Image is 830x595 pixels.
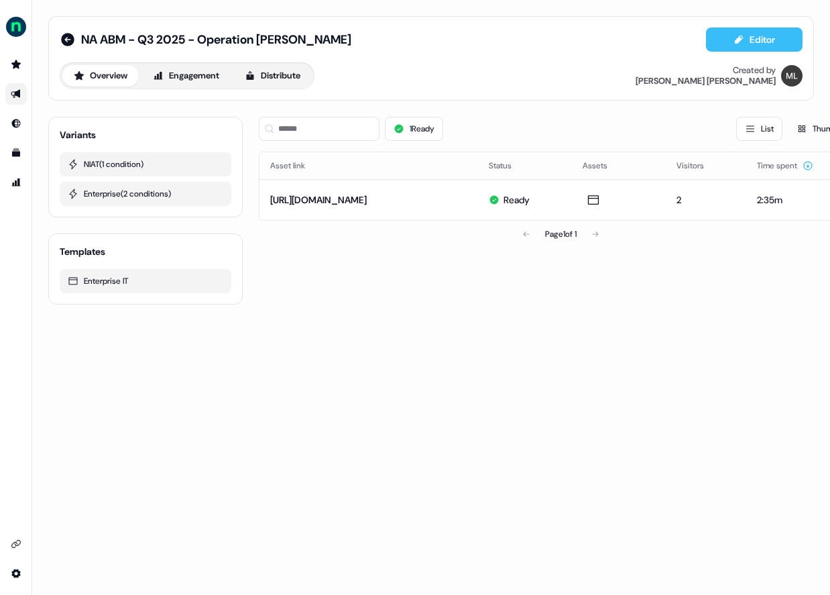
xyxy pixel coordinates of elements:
[5,563,27,584] a: Go to integrations
[733,65,776,76] div: Created by
[385,117,443,141] button: 1Ready
[572,152,666,179] th: Assets
[68,158,223,171] div: NIAT ( 1 condition )
[676,154,720,178] button: Visitors
[676,193,735,207] div: 2
[5,83,27,105] a: Go to outbound experience
[736,117,782,141] button: List
[757,154,813,178] button: Time spent
[62,65,139,87] button: Overview
[141,65,231,87] button: Engagement
[636,76,776,87] div: [PERSON_NAME] [PERSON_NAME]
[781,65,803,87] img: Megan
[60,128,96,142] div: Variants
[68,274,223,288] div: Enterprise IT
[5,142,27,164] a: Go to templates
[503,193,530,207] div: Ready
[706,28,803,52] button: Editor
[5,172,27,193] a: Go to attribution
[5,54,27,75] a: Go to prospects
[81,32,351,48] span: NA ABM - Q3 2025 - Operation [PERSON_NAME]
[489,154,528,178] button: Status
[706,34,803,48] a: Editor
[60,245,105,258] div: Templates
[270,193,367,207] button: [URL][DOMAIN_NAME]
[5,113,27,134] a: Go to Inbound
[5,533,27,555] a: Go to integrations
[259,152,478,179] th: Asset link
[545,227,577,241] div: Page 1 of 1
[68,187,223,201] div: Enterprise ( 2 conditions )
[233,65,312,87] button: Distribute
[757,193,813,207] div: 2:35m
